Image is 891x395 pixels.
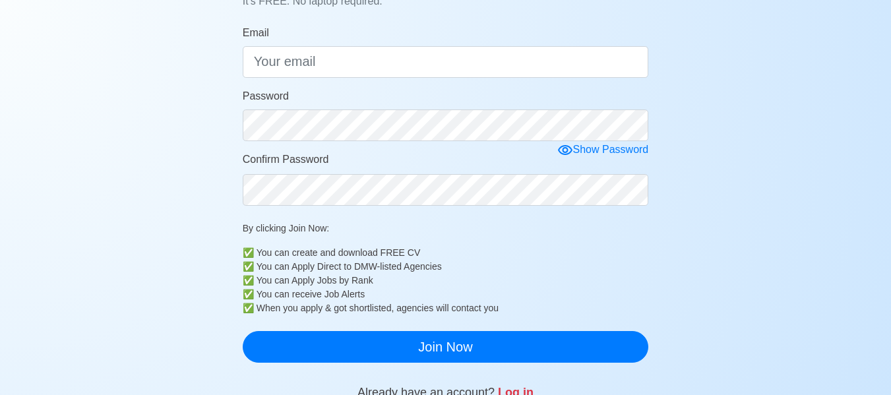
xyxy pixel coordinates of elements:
div: Show Password [557,142,649,158]
p: By clicking Join Now: [243,222,649,235]
b: ✅ [243,301,254,315]
b: ✅ [243,260,254,274]
div: You can receive Job Alerts [257,288,649,301]
span: Password [243,90,289,102]
span: Confirm Password [243,154,329,165]
input: Your email [243,46,649,78]
b: ✅ [243,274,254,288]
div: When you apply & got shortlisted, agencies will contact you [257,301,649,315]
b: ✅ [243,288,254,301]
b: ✅ [243,246,254,260]
div: You can create and download FREE CV [257,246,649,260]
div: You can Apply Direct to DMW-listed Agencies [257,260,649,274]
button: Join Now [243,331,649,363]
span: Email [243,27,269,38]
div: You can Apply Jobs by Rank [257,274,649,288]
